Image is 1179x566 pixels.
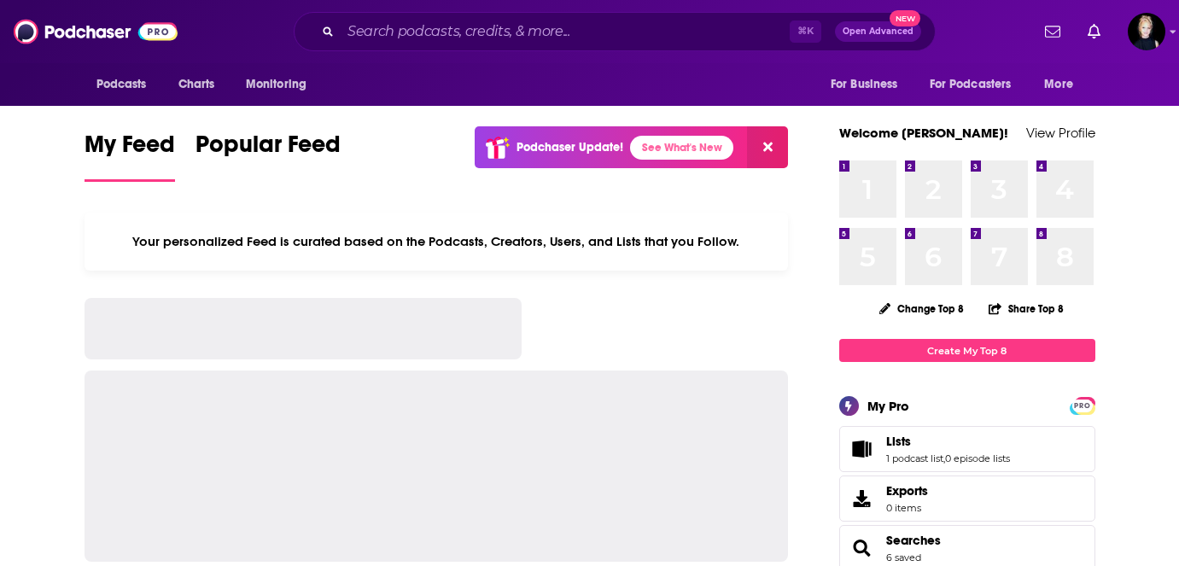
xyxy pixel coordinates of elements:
img: User Profile [1128,13,1165,50]
a: Exports [839,476,1095,522]
a: Show notifications dropdown [1038,17,1067,46]
span: Popular Feed [196,130,341,169]
button: open menu [919,68,1036,101]
a: Searches [886,533,941,548]
a: View Profile [1026,125,1095,141]
a: PRO [1072,399,1093,411]
div: Your personalized Feed is curated based on the Podcasts, Creators, Users, and Lists that you Follow. [85,213,789,271]
button: open menu [819,68,919,101]
p: Podchaser Update! [517,140,623,155]
button: Open AdvancedNew [835,21,921,42]
a: Charts [167,68,225,101]
span: For Business [831,73,898,96]
span: PRO [1072,400,1093,412]
span: , [943,452,945,464]
button: open menu [85,68,169,101]
span: ⌘ K [790,20,821,43]
button: Share Top 8 [988,292,1065,325]
span: Logged in as Passell [1128,13,1165,50]
span: More [1044,73,1073,96]
a: 1 podcast list [886,452,943,464]
a: My Feed [85,130,175,182]
span: Exports [886,483,928,499]
div: Search podcasts, credits, & more... [294,12,936,51]
img: Podchaser - Follow, Share and Rate Podcasts [14,15,178,48]
a: Lists [845,437,879,461]
span: Podcasts [96,73,147,96]
a: Show notifications dropdown [1081,17,1107,46]
button: Show profile menu [1128,13,1165,50]
span: 0 items [886,502,928,514]
span: New [890,10,920,26]
span: Charts [178,73,215,96]
span: Open Advanced [843,27,913,36]
a: See What's New [630,136,733,160]
span: Monitoring [246,73,306,96]
a: Create My Top 8 [839,339,1095,362]
button: Change Top 8 [869,298,975,319]
span: Lists [839,426,1095,472]
span: Lists [886,434,911,449]
button: open menu [1032,68,1094,101]
a: Searches [845,536,879,560]
a: Welcome [PERSON_NAME]! [839,125,1008,141]
input: Search podcasts, credits, & more... [341,18,790,45]
span: Exports [845,487,879,511]
span: For Podcasters [930,73,1012,96]
a: 0 episode lists [945,452,1010,464]
a: Popular Feed [196,130,341,182]
button: open menu [234,68,329,101]
a: Lists [886,434,1010,449]
a: 6 saved [886,551,921,563]
div: My Pro [867,398,909,414]
span: My Feed [85,130,175,169]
